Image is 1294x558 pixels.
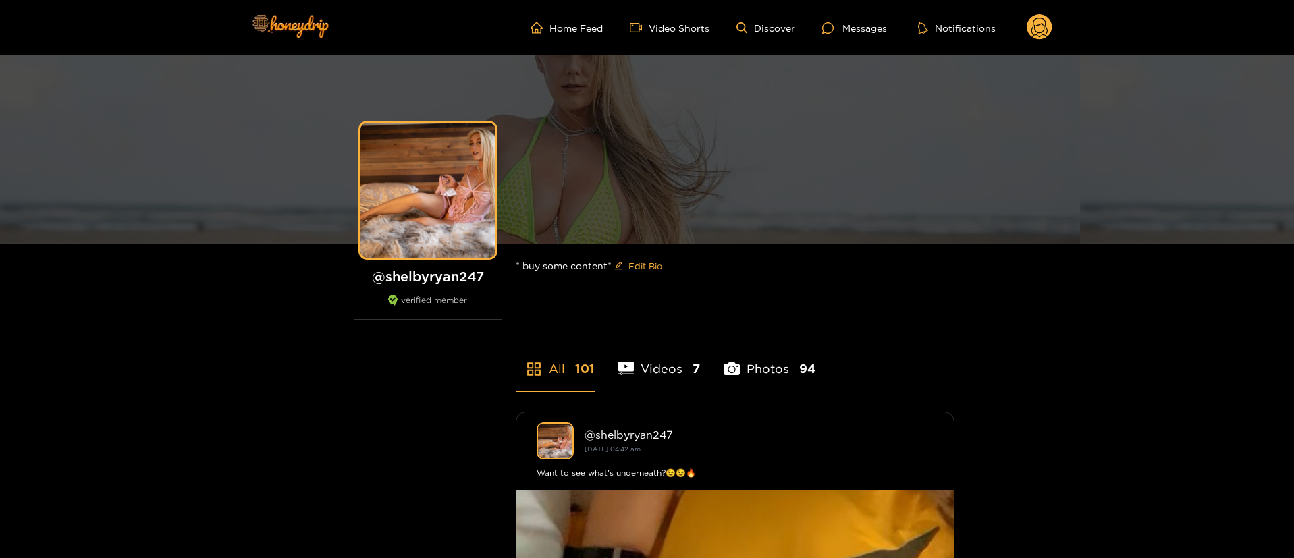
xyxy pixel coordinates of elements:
[585,428,934,441] div: @ shelbyryan247
[531,22,603,34] a: Home Feed
[516,330,595,391] li: All
[537,422,574,459] img: shelbyryan247
[354,268,502,285] h1: @ shelbyryan247
[628,259,662,273] span: Edit Bio
[612,255,665,277] button: editEdit Bio
[585,445,641,453] small: [DATE] 04:42 am
[516,244,954,287] div: * buy some content*
[914,21,1000,34] button: Notifications
[531,22,549,34] span: home
[575,360,595,377] span: 101
[526,361,542,377] span: appstore
[799,360,815,377] span: 94
[736,22,795,34] a: Discover
[724,330,815,391] li: Photos
[822,20,887,36] div: Messages
[614,261,623,271] span: edit
[618,330,701,391] li: Videos
[630,22,649,34] span: video-camera
[537,466,934,480] div: Want to see what's underneath?😉😉🔥
[693,360,700,377] span: 7
[354,295,502,320] div: verified member
[630,22,709,34] a: Video Shorts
